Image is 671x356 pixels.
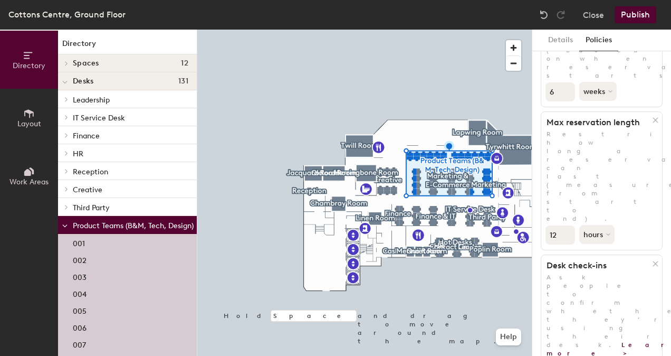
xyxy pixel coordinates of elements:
button: Details [542,30,579,51]
p: 005 [73,304,87,316]
button: Help [496,329,521,345]
span: Reception [73,167,108,176]
span: 131 [178,77,188,86]
h1: Directory [58,38,197,54]
span: Layout [17,119,41,128]
span: Finance [73,132,100,140]
span: Desks [73,77,93,86]
span: IT Service Desk [73,114,125,123]
p: 004 [73,287,87,299]
div: Cottons Centre, Ground Floor [8,8,126,21]
img: Redo [555,10,566,20]
p: 007 [73,338,86,350]
p: 002 [73,253,87,265]
button: hours [579,225,615,244]
button: Policies [579,30,618,51]
button: Publish [615,6,656,23]
span: Third Party [73,203,110,212]
span: Leadership [73,96,110,105]
span: Spaces [73,59,99,68]
button: Close [583,6,604,23]
span: 12 [181,59,188,68]
h1: Max reservation length [541,117,653,128]
p: 006 [73,321,87,333]
span: Product Teams (B&M, Tech, Design) [73,221,194,230]
span: Work Areas [9,177,49,186]
button: weeks [579,82,617,101]
span: HR [73,149,83,158]
p: Restrict how long a reservation can last (measured from start to end). [541,130,662,223]
span: Creative [73,185,102,194]
p: 001 [73,236,85,248]
span: Directory [13,61,45,70]
h1: Desk check-ins [541,260,653,271]
img: Undo [539,10,549,20]
p: 003 [73,270,87,282]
